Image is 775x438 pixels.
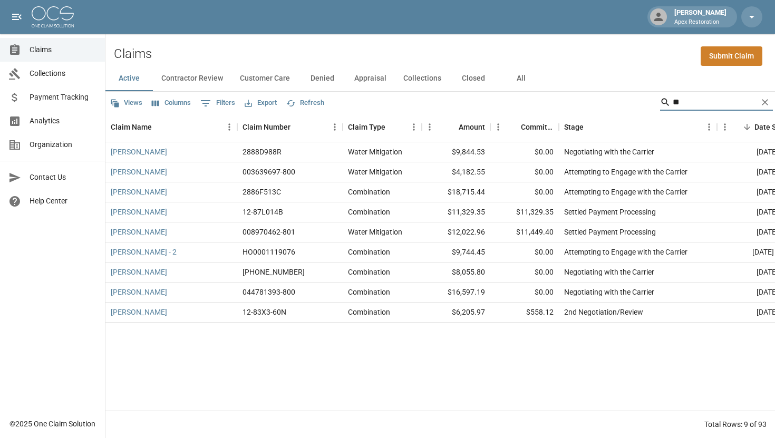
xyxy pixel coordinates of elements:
[30,139,96,150] span: Organization
[497,66,545,91] button: All
[111,247,177,257] a: [PERSON_NAME] - 2
[506,120,521,134] button: Sort
[490,222,559,242] div: $11,449.40
[111,267,167,277] a: [PERSON_NAME]
[459,112,485,142] div: Amount
[111,167,167,177] a: [PERSON_NAME]
[343,112,422,142] div: Claim Type
[243,147,282,157] div: 2888D988R
[490,262,559,283] div: $0.00
[717,119,733,135] button: Menu
[111,187,167,197] a: [PERSON_NAME]
[348,247,390,257] div: Combination
[284,95,327,111] button: Refresh
[490,182,559,202] div: $0.00
[153,66,231,91] button: Contractor Review
[242,95,279,111] button: Export
[30,115,96,126] span: Analytics
[290,120,305,134] button: Sort
[422,303,490,323] div: $6,205.97
[564,267,654,277] div: Negotiating with the Carrier
[243,112,290,142] div: Claim Number
[740,120,754,134] button: Sort
[757,94,773,110] button: Clear
[348,267,390,277] div: Combination
[422,119,438,135] button: Menu
[564,187,687,197] div: Attempting to Engage with the Carrier
[346,66,395,91] button: Appraisal
[243,267,305,277] div: 300-0442057-2025
[6,6,27,27] button: open drawer
[422,182,490,202] div: $18,715.44
[406,119,422,135] button: Menu
[9,418,95,429] div: © 2025 One Claim Solution
[422,162,490,182] div: $4,182.55
[660,94,773,113] div: Search
[243,167,295,177] div: 003639697-800
[348,207,390,217] div: Combination
[490,112,559,142] div: Committed Amount
[490,162,559,182] div: $0.00
[221,119,237,135] button: Menu
[298,66,346,91] button: Denied
[564,247,687,257] div: Attempting to Engage with the Carrier
[30,172,96,183] span: Contact Us
[348,167,402,177] div: Water Mitigation
[105,112,237,142] div: Claim Name
[108,95,145,111] button: Views
[490,142,559,162] div: $0.00
[30,92,96,103] span: Payment Tracking
[30,196,96,207] span: Help Center
[564,287,654,297] div: Negotiating with the Carrier
[490,202,559,222] div: $11,329.35
[105,66,153,91] button: Active
[422,202,490,222] div: $11,329.35
[490,119,506,135] button: Menu
[674,18,726,27] p: Apex Restoration
[564,167,687,177] div: Attempting to Engage with the Carrier
[348,287,390,297] div: Combination
[105,66,775,91] div: dynamic tabs
[237,112,343,142] div: Claim Number
[149,95,193,111] button: Select columns
[111,227,167,237] a: [PERSON_NAME]
[521,112,554,142] div: Committed Amount
[490,303,559,323] div: $558.12
[564,207,656,217] div: Settled Payment Processing
[348,187,390,197] div: Combination
[670,7,731,26] div: [PERSON_NAME]
[422,283,490,303] div: $16,597.19
[559,112,717,142] div: Stage
[30,68,96,79] span: Collections
[422,242,490,262] div: $9,744.45
[348,147,402,157] div: Water Mitigation
[243,247,295,257] div: HO0001119076
[422,142,490,162] div: $9,844.53
[243,287,295,297] div: 044781393-800
[701,46,762,66] a: Submit Claim
[490,242,559,262] div: $0.00
[564,112,584,142] div: Stage
[444,120,459,134] button: Sort
[422,222,490,242] div: $12,022.96
[111,287,167,297] a: [PERSON_NAME]
[584,120,598,134] button: Sort
[243,307,286,317] div: 12-83X3-60N
[348,227,402,237] div: Water Mitigation
[111,147,167,157] a: [PERSON_NAME]
[114,46,152,62] h2: Claims
[111,207,167,217] a: [PERSON_NAME]
[243,187,281,197] div: 2886F513C
[395,66,450,91] button: Collections
[490,283,559,303] div: $0.00
[564,307,643,317] div: 2nd Negotiation/Review
[152,120,167,134] button: Sort
[704,419,767,430] div: Total Rows: 9 of 93
[243,207,283,217] div: 12-87L014B
[564,227,656,237] div: Settled Payment Processing
[450,66,497,91] button: Closed
[385,120,400,134] button: Sort
[348,112,385,142] div: Claim Type
[422,262,490,283] div: $8,055.80
[243,227,295,237] div: 008970462-801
